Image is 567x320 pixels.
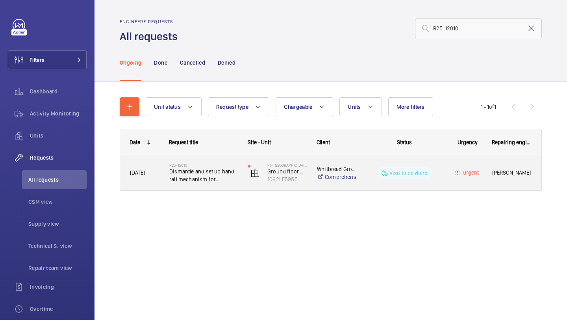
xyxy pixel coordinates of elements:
span: Repair team view [28,264,87,272]
button: Request type [208,97,269,116]
span: Units [30,132,87,140]
span: Client [317,139,330,145]
span: Requests [30,154,87,162]
span: Filters [30,56,44,64]
span: Chargeable [284,104,313,110]
a: Comprehensive [317,173,356,181]
span: Status [397,139,412,145]
span: CSM view [28,198,87,206]
input: Search by request number or quote number [415,19,542,38]
p: PI - [GEOGRAPHIC_DATA] [GEOGRAPHIC_DATA] [267,163,307,167]
p: 1062LE5955 [267,175,307,183]
span: Urgent [461,169,479,176]
h2: R25-12010 [169,163,238,167]
span: Technical S. view [28,242,87,250]
p: Ground floor platform lift [267,167,307,175]
div: Date [130,139,140,145]
p: Whitbread Group PLC [317,165,356,173]
p: Visit to be done [389,169,428,177]
span: Activity Monitoring [30,110,87,117]
p: Denied [218,59,235,67]
span: Repairing engineer [492,139,532,145]
h2: Engineers requests [120,19,182,24]
p: Done [154,59,167,67]
button: Unit status [146,97,202,116]
button: More filters [388,97,433,116]
span: [PERSON_NAME] [492,168,532,177]
span: Units [348,104,361,110]
span: Overtime [30,305,87,313]
p: Ongoing [120,59,141,67]
span: Dashboard [30,87,87,95]
span: More filters [397,104,425,110]
p: Cancelled [180,59,205,67]
span: Supply view [28,220,87,228]
button: Chargeable [276,97,334,116]
span: Request type [216,104,248,110]
span: [DATE] [130,169,145,176]
span: All requests [28,176,87,184]
img: elevator.svg [250,168,259,178]
button: Units [339,97,382,116]
h1: All requests [120,29,182,44]
span: Urgency [458,139,478,145]
span: of [489,104,494,110]
span: Invoicing [30,283,87,291]
button: Filters [8,50,87,69]
span: 1 - 1 1 [481,104,496,110]
span: Dismantle and set up hand rail mechanism for platform lift [169,167,238,183]
span: Site - Unit [248,139,271,145]
span: Request title [169,139,198,145]
span: Unit status [154,104,181,110]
